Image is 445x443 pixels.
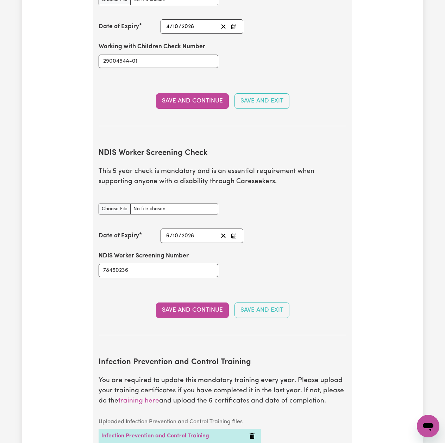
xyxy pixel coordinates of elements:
p: This 5 year check is mandatory and is an essential requirement when supporting anyone with a disa... [99,167,346,187]
input: -- [173,22,178,31]
input: ---- [181,22,194,31]
button: Enter the Date of Expiry of your Working with Children Check [229,22,239,31]
a: Infection Prevention and Control Training [101,433,209,439]
input: ---- [181,231,194,241]
label: Working with Children Check Number [99,42,205,51]
button: Enter the Date of Expiry of your NDIS Worker Screening Check [229,231,239,241]
span: / [178,24,181,30]
p: You are required to update this mandatory training every year. Please upload your training certif... [99,376,346,406]
span: / [170,24,173,30]
label: NDIS Worker Screening Number [99,251,189,261]
button: Save and Exit [234,93,289,109]
button: Clear date [218,231,229,241]
input: -- [166,22,170,31]
caption: Uploaded Infection Prevention and Control Training files [99,415,261,429]
label: Date of Expiry [99,22,139,31]
button: Save and Continue [156,302,229,318]
iframe: Button to launch messaging window [417,415,439,437]
input: -- [166,231,170,241]
button: Delete Infection Prevention and Control Training [249,432,255,440]
button: Save and Exit [234,302,289,318]
span: / [170,233,173,239]
button: Save and Continue [156,93,229,109]
a: training here [118,398,159,404]
span: / [178,233,181,239]
label: Date of Expiry [99,231,139,241]
button: Clear date [218,22,229,31]
h2: Infection Prevention and Control Training [99,358,346,367]
h2: NDIS Worker Screening Check [99,149,346,158]
input: -- [173,231,178,241]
